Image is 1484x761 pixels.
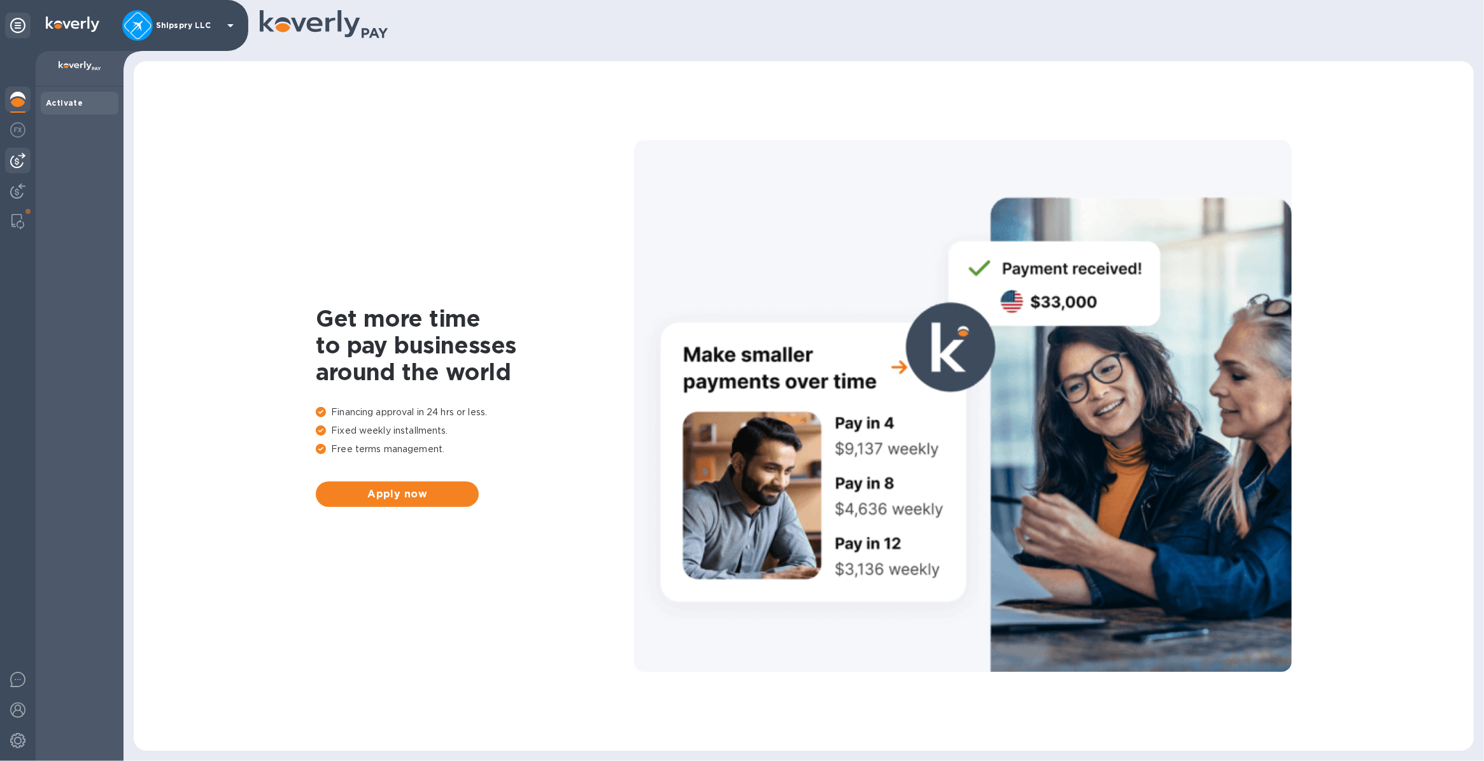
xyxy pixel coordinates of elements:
p: Shipspry LLC [156,21,220,30]
p: Free terms management. [316,443,634,456]
p: Fixed weekly installments. [316,424,634,437]
img: Foreign exchange [10,122,25,138]
p: Financing approval in 24 hrs or less. [316,406,634,419]
button: Apply now [316,481,479,507]
b: Activate [46,98,83,108]
span: Apply now [326,487,469,502]
h1: Get more time to pay businesses around the world [316,305,634,385]
div: Unpin categories [5,13,31,38]
img: Logo [46,17,99,32]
